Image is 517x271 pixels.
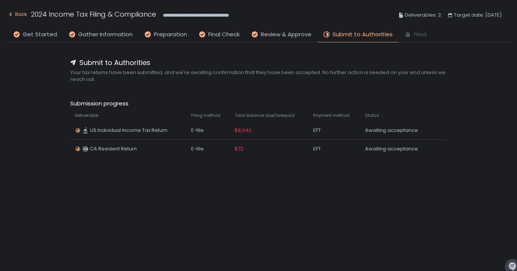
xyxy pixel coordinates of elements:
[235,127,251,134] span: $9,042
[208,30,240,39] span: Final Check
[261,30,311,39] span: Review & Approve
[454,11,502,20] span: Target date: [DATE]
[365,127,427,134] div: Awaiting acceptance
[191,127,226,134] div: E-file
[365,146,427,152] div: Awaiting acceptance
[191,146,226,152] div: E-file
[79,57,150,68] span: Submit to Authorities
[313,113,350,118] span: Payment method
[8,10,27,19] div: Back
[78,30,133,39] span: Gather Information
[23,30,57,39] span: Get Started
[70,99,447,108] span: Submission progress
[31,9,156,19] h1: 2024 Income Tax Filing & Compliance
[313,127,321,134] span: EFT
[75,113,98,118] span: Deliverable
[8,9,27,22] button: Back
[154,30,187,39] span: Preparation
[414,30,426,39] span: Filed
[405,11,441,20] span: Deliverables: 2
[333,30,393,39] span: Submit to Authorities
[191,113,220,118] span: Filing method
[70,69,447,83] span: Your tax returns have been submitted, and we're awaiting confirmation that they have been accepte...
[90,146,137,152] span: CA Resident Return
[235,146,243,152] span: $72
[313,146,321,152] span: EFT
[235,113,294,118] span: Total balance due/overpaid
[365,113,379,118] span: Status
[83,147,88,151] text: CA
[90,127,167,134] span: US Individual Income Tax Return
